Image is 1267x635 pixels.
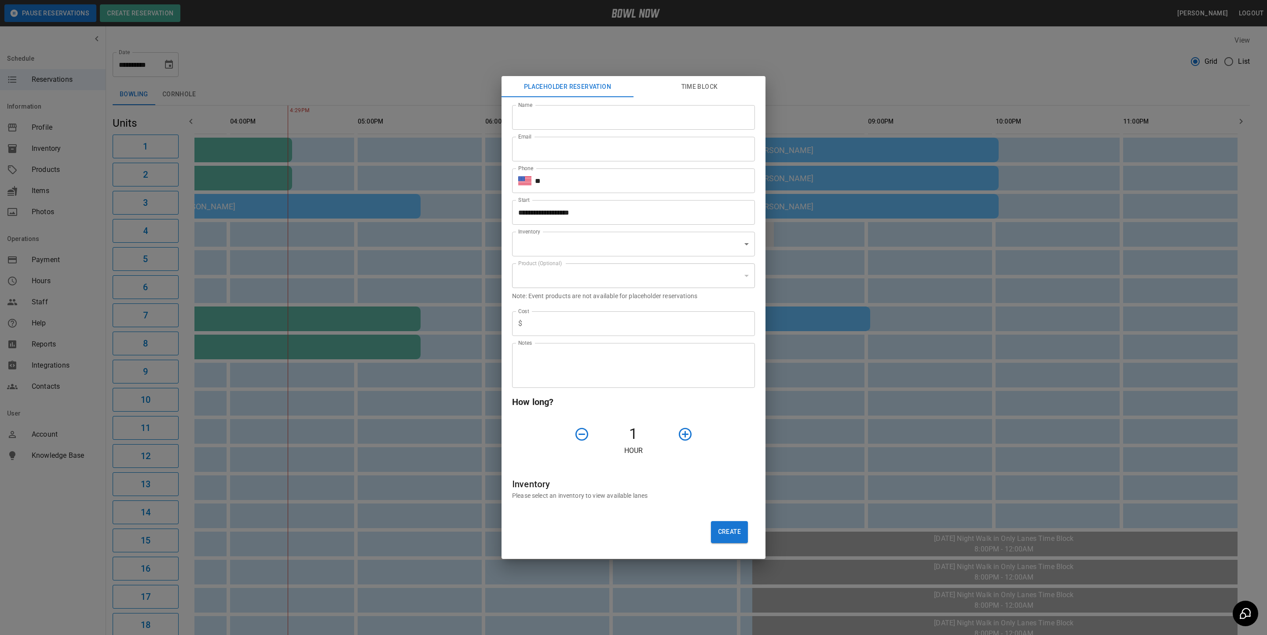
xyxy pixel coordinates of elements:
h6: How long? [512,395,755,409]
p: Note: Event products are not available for placeholder reservations [512,292,755,300]
p: Hour [512,445,755,456]
div: ​ [512,263,755,288]
div: ​ [512,232,755,256]
input: Choose date, selected date is Sep 20, 2025 [512,200,749,225]
label: Start [518,196,530,204]
p: Please select an inventory to view available lanes [512,491,755,500]
h6: Inventory [512,477,755,491]
button: Select country [518,174,531,187]
button: Placeholder Reservation [502,76,633,97]
button: Create [711,521,748,543]
p: $ [518,318,522,329]
button: Time Block [633,76,765,97]
label: Phone [518,164,533,172]
h4: 1 [593,425,674,443]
